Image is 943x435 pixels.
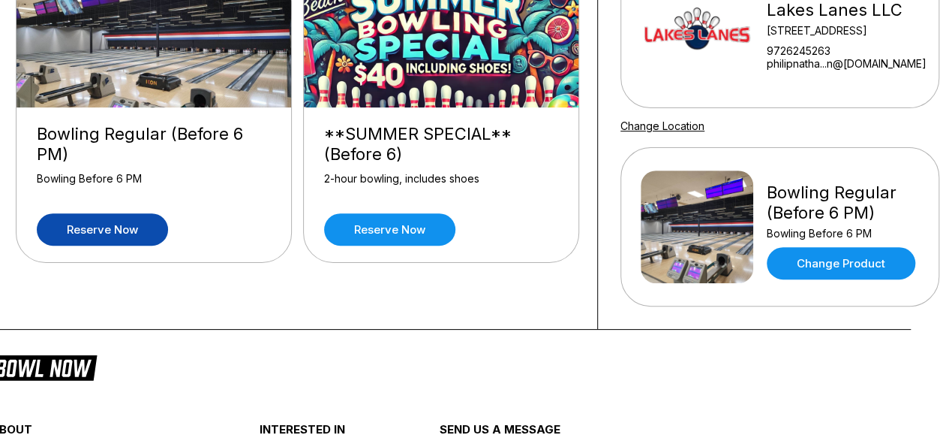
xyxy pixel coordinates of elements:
div: Bowling Regular (Before 6 PM) [767,183,919,223]
a: Change Location [620,119,704,132]
a: Reserve now [37,213,168,246]
img: Bowling Regular (Before 6 PM) [641,171,753,283]
div: Bowling Before 6 PM [37,172,271,198]
a: Change Product [767,247,915,279]
div: Bowling Before 6 PM [767,227,919,240]
div: 9726245263 [767,44,926,57]
a: philipnatha...n@[DOMAIN_NAME] [767,57,926,70]
div: **SUMMER SPECIAL** (Before 6) [324,124,558,165]
div: Bowling Regular (Before 6 PM) [37,124,271,165]
div: [STREET_ADDRESS] [767,24,926,37]
a: Reserve now [324,213,455,246]
div: 2-hour bowling, includes shoes [324,172,558,198]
